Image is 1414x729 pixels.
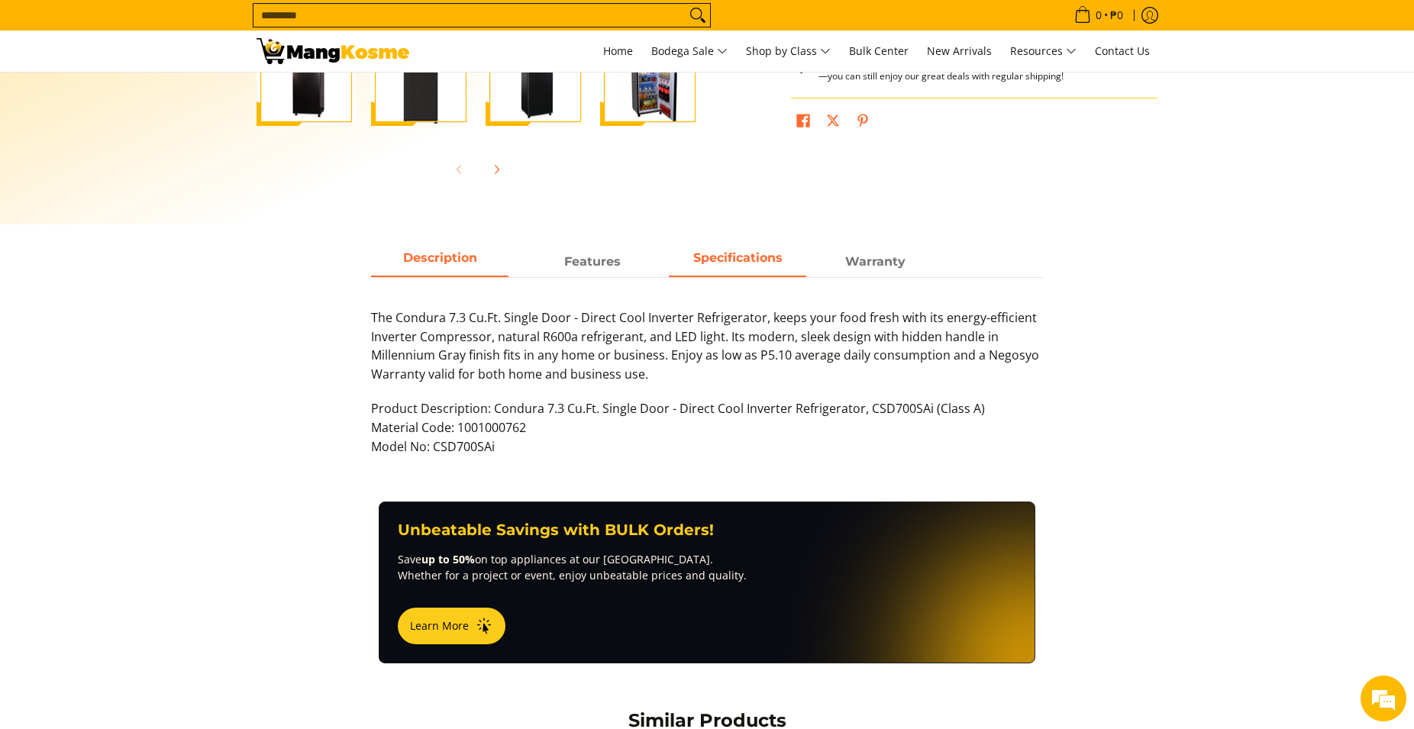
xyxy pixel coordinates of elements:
[1093,10,1104,21] span: 0
[398,608,505,644] button: Learn More
[398,551,1016,583] p: Save on top appliances at our [GEOGRAPHIC_DATA]. Whether for a project or event, enjoy unbeatable...
[1108,10,1125,21] span: ₱0
[738,31,838,72] a: Shop by Class
[8,417,291,470] textarea: Type your message and hit 'Enter'
[479,153,513,186] button: Next
[486,28,585,125] img: Condura 7.3 Cu. Ft. Single Door - Direct Cool Inverter Refrigerator, CSD700SAi (Class A)-3
[371,27,470,126] img: Condura 7.3 Cu. Ft. Single Door - Direct Cool Inverter Refrigerator, CSD700SAi (Class A)-2
[371,399,1043,471] p: Product Description: Condura 7.3 Cu.Ft. Single Door - Direct Cool Inverter Refrigerator, CSD700SA...
[425,31,1157,72] nav: Main Menu
[1087,31,1157,72] a: Contact Us
[651,42,728,61] span: Bodega Sale
[818,59,1142,82] p: For now, warehouse pickups for online orders are on pause. But don’t worry—you can still enjoy ou...
[371,308,1043,399] p: The Condura 7.3 Cu.Ft. Single Door - Direct Cool Inverter Refrigerator, keeps your food fresh wit...
[793,110,814,136] a: Share on Facebook
[371,277,1043,472] div: Description
[644,31,735,72] a: Bodega Sale
[371,248,508,276] span: Description
[806,248,944,277] a: Description 3
[79,85,257,105] div: Chat with us now
[603,44,633,58] span: Home
[564,254,621,269] strong: Features
[421,552,475,566] strong: up to 50%
[849,44,909,58] span: Bulk Center
[1095,44,1150,58] span: Contact Us
[841,31,916,72] a: Bulk Center
[257,38,409,64] img: Condura 7.3 Cubic Ft. Direct Cool Inverter Ref (Class A) l Mang Kosme
[1010,42,1077,61] span: Resources
[600,28,699,125] img: Condura 7.3 Cu. Ft. Single Door - Direct Cool Inverter Refrigerator, CSD700SAi (Class A)-4
[669,248,806,277] a: Description 2
[398,521,1016,540] h3: Unbeatable Savings with BULK Orders!
[669,248,806,276] span: Specifications
[927,44,992,58] span: New Arrivals
[524,248,661,277] a: Description 1
[845,254,906,269] strong: Warranty
[257,28,356,125] img: Condura 7.3 Cu. Ft. Single Door - Direct Cool Inverter Refrigerator, CSD700SAi (Class A)-1
[250,8,287,44] div: Minimize live chat window
[822,110,844,136] a: Post on X
[596,31,641,72] a: Home
[371,248,508,277] a: Description
[1002,31,1084,72] a: Resources
[919,31,999,72] a: New Arrivals
[746,42,831,61] span: Shop by Class
[852,110,873,136] a: Pin on Pinterest
[686,4,710,27] button: Search
[89,192,211,347] span: We're online!
[379,502,1035,663] a: Unbeatable Savings with BULK Orders! Saveup to 50%on top appliances at our [GEOGRAPHIC_DATA]. Whe...
[1070,7,1128,24] span: •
